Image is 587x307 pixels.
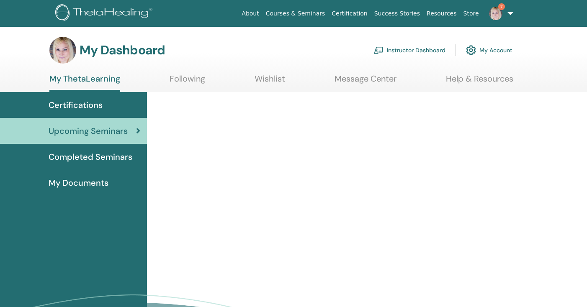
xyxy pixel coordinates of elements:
a: About [238,6,262,21]
img: chalkboard-teacher.svg [373,46,384,54]
a: Message Center [335,74,396,90]
img: logo.png [55,4,155,23]
a: Store [460,6,482,21]
span: Completed Seminars [49,151,132,163]
a: My ThetaLearning [49,74,120,92]
a: Help & Resources [446,74,513,90]
a: Following [170,74,205,90]
a: Wishlist [255,74,285,90]
img: default.jpg [489,7,502,20]
a: Resources [423,6,460,21]
span: 7 [498,3,505,10]
a: Courses & Seminars [263,6,329,21]
span: My Documents [49,177,108,189]
img: cog.svg [466,43,476,57]
a: Instructor Dashboard [373,41,445,59]
span: Upcoming Seminars [49,125,128,137]
a: Certification [328,6,371,21]
a: Success Stories [371,6,423,21]
a: My Account [466,41,512,59]
img: default.jpg [49,37,76,64]
h3: My Dashboard [80,43,165,58]
span: Certifications [49,99,103,111]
